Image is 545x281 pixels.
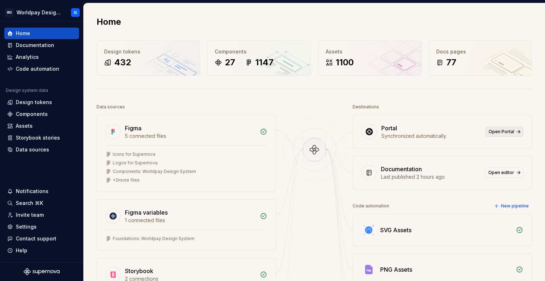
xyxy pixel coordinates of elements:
[16,247,27,254] div: Help
[24,268,60,275] svg: Supernova Logo
[16,188,48,195] div: Notifications
[113,160,158,166] div: Logos for Supernova
[16,146,49,153] div: Data sources
[215,48,303,55] div: Components
[4,97,79,108] a: Design tokens
[225,57,235,68] div: 27
[97,102,125,112] div: Data sources
[16,53,39,61] div: Analytics
[97,41,200,76] a: Design tokens432
[381,173,481,181] div: Last published 2 hours ago
[492,201,532,211] button: New pipeline
[436,48,525,55] div: Docs pages
[4,132,79,144] a: Storybook stories
[97,115,276,192] a: Figma5 connected filesIcons for SupernovaLogos for SupernovaComponents: Worldpay Design System+2m...
[429,41,532,76] a: Docs pages77
[485,127,523,137] a: Open Portal
[485,168,523,178] a: Open editor
[501,203,529,209] span: New pipeline
[1,5,82,20] button: WDWorldpay Design SystemN
[16,235,56,242] div: Contact support
[4,197,79,209] button: Search ⌘K
[380,265,412,274] div: PNG Assets
[381,132,481,140] div: Synchronized automatically
[4,51,79,63] a: Analytics
[16,42,54,49] div: Documentation
[381,165,422,173] div: Documentation
[16,111,48,118] div: Components
[336,57,354,68] div: 1100
[318,41,421,76] a: Assets1100
[489,129,514,135] span: Open Portal
[5,8,14,17] div: WD
[4,108,79,120] a: Components
[16,30,30,37] div: Home
[125,217,256,224] div: 1 connected files
[17,9,62,16] div: Worldpay Design System
[4,63,79,75] a: Code automation
[16,65,59,72] div: Code automation
[113,236,195,242] div: Foundations: Worldpay Design System
[16,99,52,106] div: Design tokens
[4,28,79,39] a: Home
[74,10,77,15] div: N
[16,122,33,130] div: Assets
[4,209,79,221] a: Invite team
[113,151,155,157] div: Icons for Supernova
[125,124,141,132] div: Figma
[381,124,397,132] div: Portal
[16,223,37,230] div: Settings
[16,211,44,219] div: Invite team
[16,200,43,207] div: Search ⌘K
[446,57,456,68] div: 77
[4,186,79,197] button: Notifications
[125,132,256,140] div: 5 connected files
[97,199,276,250] a: Figma variables1 connected filesFoundations: Worldpay Design System
[380,226,411,234] div: SVG Assets
[353,102,379,112] div: Destinations
[4,120,79,132] a: Assets
[114,57,131,68] div: 432
[113,177,140,183] div: + 2 more files
[4,221,79,233] a: Settings
[16,134,60,141] div: Storybook stories
[4,245,79,256] button: Help
[97,16,121,28] h2: Home
[125,267,153,275] div: Storybook
[4,39,79,51] a: Documentation
[488,170,514,175] span: Open editor
[255,57,274,68] div: 1147
[104,48,192,55] div: Design tokens
[326,48,414,55] div: Assets
[113,169,196,174] div: Components: Worldpay Design System
[207,41,311,76] a: Components271147
[6,88,48,93] div: Design system data
[125,208,168,217] div: Figma variables
[353,201,389,211] div: Code automation
[4,233,79,244] button: Contact support
[4,144,79,155] a: Data sources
